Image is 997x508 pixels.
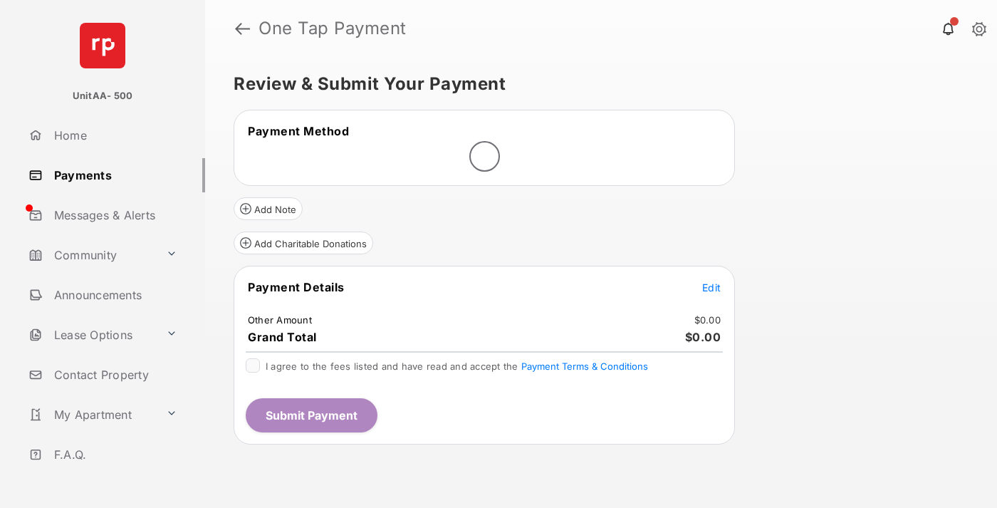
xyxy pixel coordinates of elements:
[73,89,133,103] p: UnitAA- 500
[23,398,160,432] a: My Apartment
[266,361,648,372] span: I agree to the fees listed and have read and accept the
[23,118,205,152] a: Home
[248,330,317,344] span: Grand Total
[23,238,160,272] a: Community
[234,197,303,220] button: Add Note
[702,281,721,294] span: Edit
[247,313,313,326] td: Other Amount
[23,158,205,192] a: Payments
[80,23,125,68] img: svg+xml;base64,PHN2ZyB4bWxucz0iaHR0cDovL3d3dy53My5vcmcvMjAwMC9zdmciIHdpZHRoPSI2NCIgaGVpZ2h0PSI2NC...
[694,313,721,326] td: $0.00
[234,232,373,254] button: Add Charitable Donations
[23,318,160,352] a: Lease Options
[685,330,721,344] span: $0.00
[23,358,205,392] a: Contact Property
[248,124,349,138] span: Payment Method
[23,198,205,232] a: Messages & Alerts
[702,280,721,294] button: Edit
[23,278,205,312] a: Announcements
[521,361,648,372] button: I agree to the fees listed and have read and accept the
[246,398,377,432] button: Submit Payment
[23,437,205,472] a: F.A.Q.
[234,76,957,93] h5: Review & Submit Your Payment
[248,280,345,294] span: Payment Details
[259,20,407,37] strong: One Tap Payment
